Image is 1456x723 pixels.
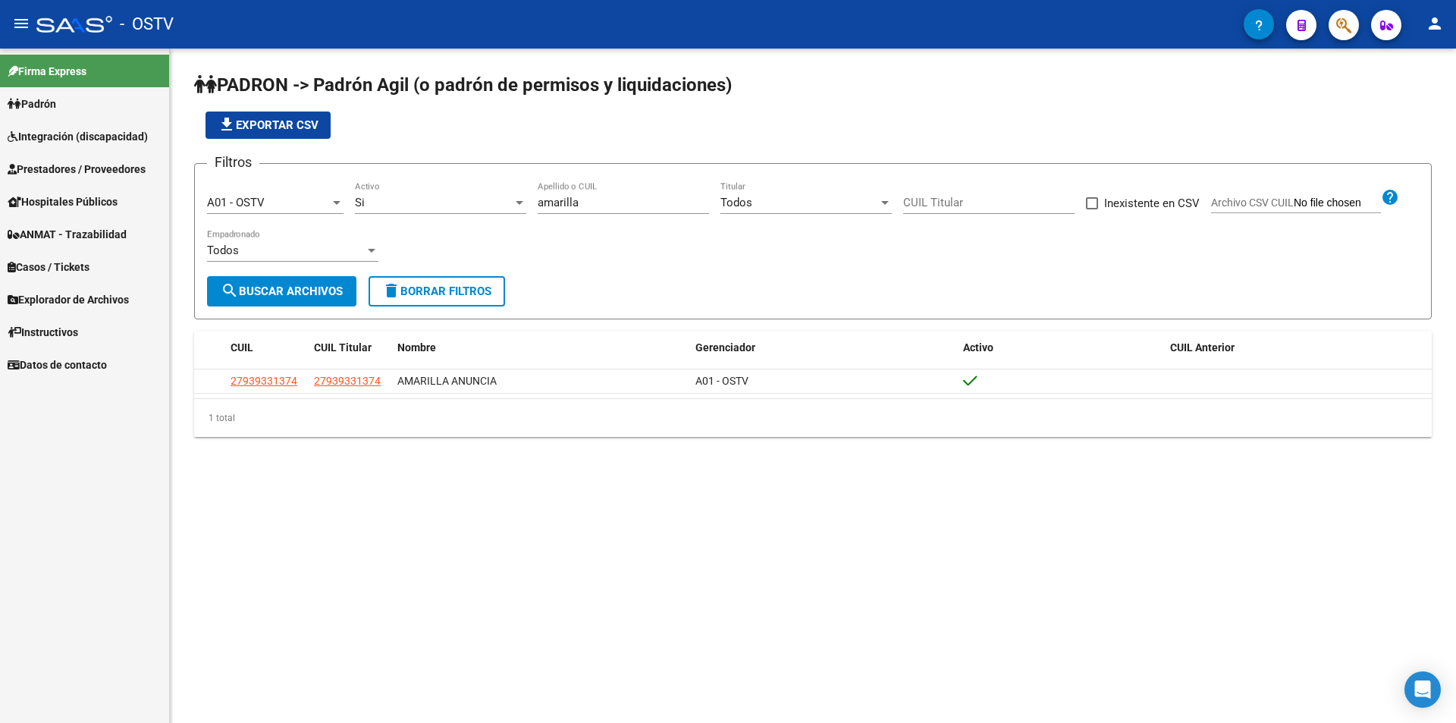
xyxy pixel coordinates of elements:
[1164,332,1432,364] datatable-header-cell: CUIL Anterior
[397,375,497,387] span: AMARILLA ANUNCIA
[8,161,146,178] span: Prestadores / Proveedores
[8,324,78,341] span: Instructivos
[695,341,755,354] span: Gerenciador
[218,118,318,132] span: Exportar CSV
[8,226,127,243] span: ANMAT - Trazabilidad
[720,196,752,209] span: Todos
[8,96,56,112] span: Padrón
[12,14,30,33] mat-icon: menu
[397,341,436,354] span: Nombre
[391,332,689,364] datatable-header-cell: Nombre
[224,332,308,364] datatable-header-cell: CUIL
[314,341,372,354] span: CUIL Titular
[355,196,365,209] span: Si
[231,341,253,354] span: CUIL
[207,276,356,306] button: Buscar Archivos
[382,284,491,298] span: Borrar Filtros
[308,332,391,364] datatable-header-cell: CUIL Titular
[382,281,400,300] mat-icon: delete
[221,281,239,300] mat-icon: search
[1381,188,1399,206] mat-icon: help
[8,128,148,145] span: Integración (discapacidad)
[120,8,174,41] span: - OSTV
[963,341,993,354] span: Activo
[8,193,118,210] span: Hospitales Públicos
[1170,341,1235,354] span: CUIL Anterior
[314,375,381,387] span: 27939331374
[369,276,505,306] button: Borrar Filtros
[1426,14,1444,33] mat-icon: person
[1104,194,1200,212] span: Inexistente en CSV
[207,152,259,173] h3: Filtros
[207,244,239,257] span: Todos
[8,63,86,80] span: Firma Express
[231,375,297,387] span: 27939331374
[689,332,957,364] datatable-header-cell: Gerenciador
[1211,196,1294,209] span: Archivo CSV CUIL
[8,259,89,275] span: Casos / Tickets
[695,375,748,387] span: A01 - OSTV
[194,74,732,96] span: PADRON -> Padrón Agil (o padrón de permisos y liquidaciones)
[957,332,1164,364] datatable-header-cell: Activo
[206,112,331,139] button: Exportar CSV
[1294,196,1381,210] input: Archivo CSV CUIL
[1404,671,1441,708] div: Open Intercom Messenger
[221,284,343,298] span: Buscar Archivos
[218,115,236,134] mat-icon: file_download
[8,357,107,373] span: Datos de contacto
[194,399,1432,437] div: 1 total
[207,196,265,209] span: A01 - OSTV
[8,291,129,308] span: Explorador de Archivos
